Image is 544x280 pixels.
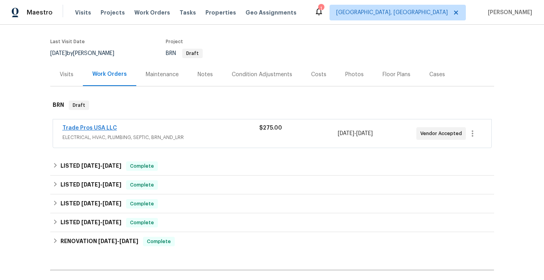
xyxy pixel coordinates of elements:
[81,201,121,206] span: -
[127,162,157,170] span: Complete
[420,130,465,137] span: Vendor Accepted
[146,71,179,79] div: Maintenance
[345,71,364,79] div: Photos
[50,213,494,232] div: LISTED [DATE]-[DATE]Complete
[103,220,121,225] span: [DATE]
[92,70,127,78] div: Work Orders
[98,238,117,244] span: [DATE]
[383,71,410,79] div: Floor Plans
[338,130,373,137] span: -
[119,238,138,244] span: [DATE]
[27,9,53,16] span: Maestro
[245,9,297,16] span: Geo Assignments
[134,9,170,16] span: Work Orders
[103,201,121,206] span: [DATE]
[50,232,494,251] div: RENOVATION [DATE]-[DATE]Complete
[70,101,88,109] span: Draft
[81,163,121,168] span: -
[485,9,532,16] span: [PERSON_NAME]
[318,5,324,13] div: 1
[62,134,259,141] span: ELECTRICAL, HVAC, PLUMBING, SEPTIC, BRN_AND_LRR
[50,176,494,194] div: LISTED [DATE]-[DATE]Complete
[356,131,373,136] span: [DATE]
[144,238,174,245] span: Complete
[127,181,157,189] span: Complete
[166,51,203,56] span: BRN
[60,218,121,227] h6: LISTED
[103,182,121,187] span: [DATE]
[180,10,196,15] span: Tasks
[50,194,494,213] div: LISTED [DATE]-[DATE]Complete
[60,71,73,79] div: Visits
[183,51,202,56] span: Draft
[60,199,121,209] h6: LISTED
[232,71,292,79] div: Condition Adjustments
[81,163,100,168] span: [DATE]
[127,219,157,227] span: Complete
[53,101,64,110] h6: BRN
[75,9,91,16] span: Visits
[60,180,121,190] h6: LISTED
[81,201,100,206] span: [DATE]
[205,9,236,16] span: Properties
[101,9,125,16] span: Projects
[311,71,326,79] div: Costs
[60,161,121,171] h6: LISTED
[103,163,121,168] span: [DATE]
[259,125,282,131] span: $275.00
[338,131,354,136] span: [DATE]
[50,49,124,58] div: by [PERSON_NAME]
[50,93,494,118] div: BRN Draft
[127,200,157,208] span: Complete
[198,71,213,79] div: Notes
[60,237,138,246] h6: RENOVATION
[166,39,183,44] span: Project
[62,125,117,131] a: Trade Pros USA LLC
[336,9,448,16] span: [GEOGRAPHIC_DATA], [GEOGRAPHIC_DATA]
[81,220,121,225] span: -
[50,39,85,44] span: Last Visit Date
[81,182,100,187] span: [DATE]
[50,157,494,176] div: LISTED [DATE]-[DATE]Complete
[429,71,445,79] div: Cases
[81,220,100,225] span: [DATE]
[81,182,121,187] span: -
[50,51,67,56] span: [DATE]
[98,238,138,244] span: -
